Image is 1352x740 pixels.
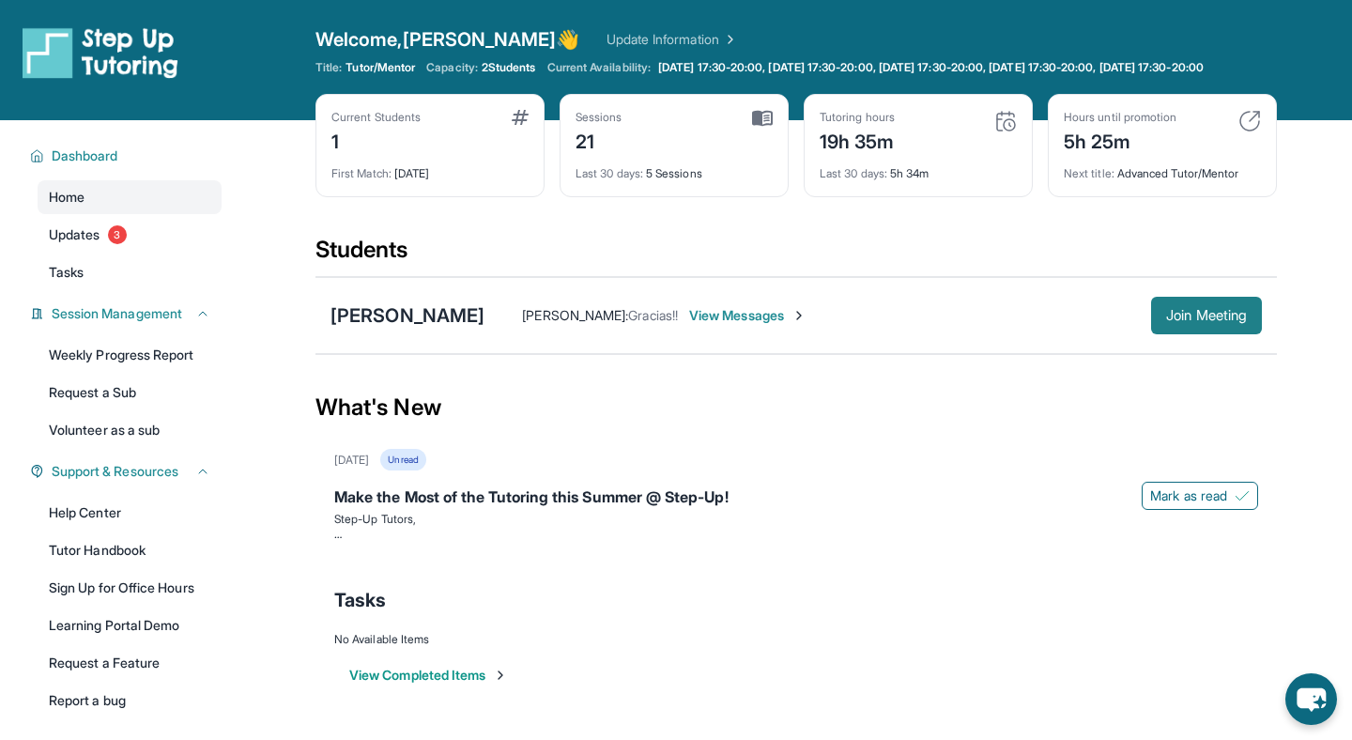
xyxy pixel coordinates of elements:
[52,146,118,165] span: Dashboard
[49,225,100,244] span: Updates
[1166,310,1247,321] span: Join Meeting
[331,110,421,125] div: Current Students
[38,533,222,567] a: Tutor Handbook
[1064,166,1114,180] span: Next title :
[1064,110,1176,125] div: Hours until promotion
[38,376,222,409] a: Request a Sub
[1150,486,1227,505] span: Mark as read
[334,512,1258,527] p: Step-Up Tutors,
[380,449,425,470] div: Unread
[576,110,622,125] div: Sessions
[1064,155,1261,181] div: Advanced Tutor/Mentor
[628,307,678,323] span: Gracias!!
[38,646,222,680] a: Request a Feature
[349,666,508,685] button: View Completed Items
[820,166,887,180] span: Last 30 days :
[315,60,342,75] span: Title:
[52,304,182,323] span: Session Management
[689,306,807,325] span: View Messages
[38,218,222,252] a: Updates3
[1064,125,1176,155] div: 5h 25m
[576,155,773,181] div: 5 Sessions
[820,125,895,155] div: 19h 35m
[1235,488,1250,503] img: Mark as read
[334,453,369,468] div: [DATE]
[315,26,580,53] span: Welcome, [PERSON_NAME] 👋
[44,304,210,323] button: Session Management
[752,110,773,127] img: card
[576,125,622,155] div: 21
[38,255,222,289] a: Tasks
[607,30,738,49] a: Update Information
[512,110,529,125] img: card
[654,60,1207,75] a: [DATE] 17:30-20:00, [DATE] 17:30-20:00, [DATE] 17:30-20:00, [DATE] 17:30-20:00, [DATE] 17:30-20:00
[108,225,127,244] span: 3
[38,496,222,530] a: Help Center
[1142,482,1258,510] button: Mark as read
[658,60,1204,75] span: [DATE] 17:30-20:00, [DATE] 17:30-20:00, [DATE] 17:30-20:00, [DATE] 17:30-20:00, [DATE] 17:30-20:00
[719,30,738,49] img: Chevron Right
[38,684,222,717] a: Report a bug
[49,188,84,207] span: Home
[334,486,1258,512] div: Make the Most of the Tutoring this Summer @ Step-Up!
[44,146,210,165] button: Dashboard
[1238,110,1261,132] img: card
[522,307,628,323] span: [PERSON_NAME] :
[52,462,178,481] span: Support & Resources
[820,155,1017,181] div: 5h 34m
[1151,297,1262,334] button: Join Meeting
[331,166,392,180] span: First Match :
[346,60,415,75] span: Tutor/Mentor
[426,60,478,75] span: Capacity:
[576,166,643,180] span: Last 30 days :
[38,571,222,605] a: Sign Up for Office Hours
[331,155,529,181] div: [DATE]
[791,308,807,323] img: Chevron-Right
[820,110,895,125] div: Tutoring hours
[315,366,1277,449] div: What's New
[994,110,1017,132] img: card
[1285,673,1337,725] button: chat-button
[38,413,222,447] a: Volunteer as a sub
[315,235,1277,276] div: Students
[38,180,222,214] a: Home
[331,125,421,155] div: 1
[38,338,222,372] a: Weekly Progress Report
[482,60,536,75] span: 2 Students
[49,263,84,282] span: Tasks
[44,462,210,481] button: Support & Resources
[334,632,1258,647] div: No Available Items
[330,302,484,329] div: [PERSON_NAME]
[23,26,178,79] img: logo
[38,609,222,642] a: Learning Portal Demo
[334,587,386,613] span: Tasks
[547,60,651,75] span: Current Availability:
